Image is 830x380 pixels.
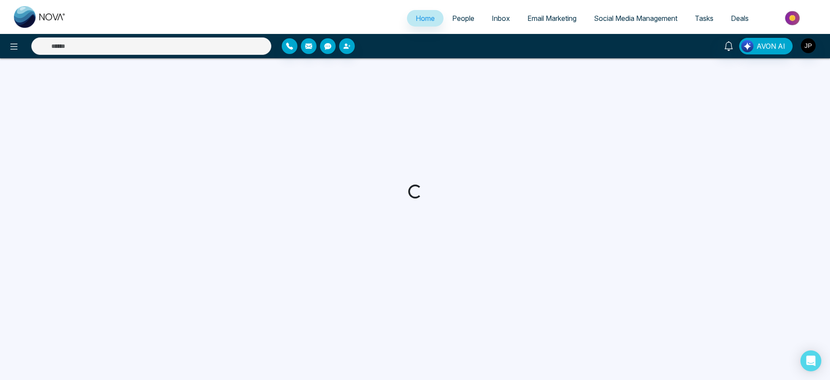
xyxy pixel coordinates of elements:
button: AVON AI [739,38,793,54]
span: Social Media Management [594,14,677,23]
img: Market-place.gif [762,8,825,28]
a: Deals [722,10,757,27]
img: Nova CRM Logo [14,6,66,28]
a: Home [407,10,443,27]
span: Tasks [695,14,713,23]
span: Deals [731,14,749,23]
span: Email Marketing [527,14,577,23]
img: User Avatar [801,38,816,53]
span: Home [416,14,435,23]
span: AVON AI [757,41,785,51]
img: Lead Flow [741,40,753,52]
a: People [443,10,483,27]
span: Inbox [492,14,510,23]
a: Inbox [483,10,519,27]
a: Tasks [686,10,722,27]
a: Social Media Management [585,10,686,27]
div: Open Intercom Messenger [800,350,821,371]
span: People [452,14,474,23]
a: Email Marketing [519,10,585,27]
